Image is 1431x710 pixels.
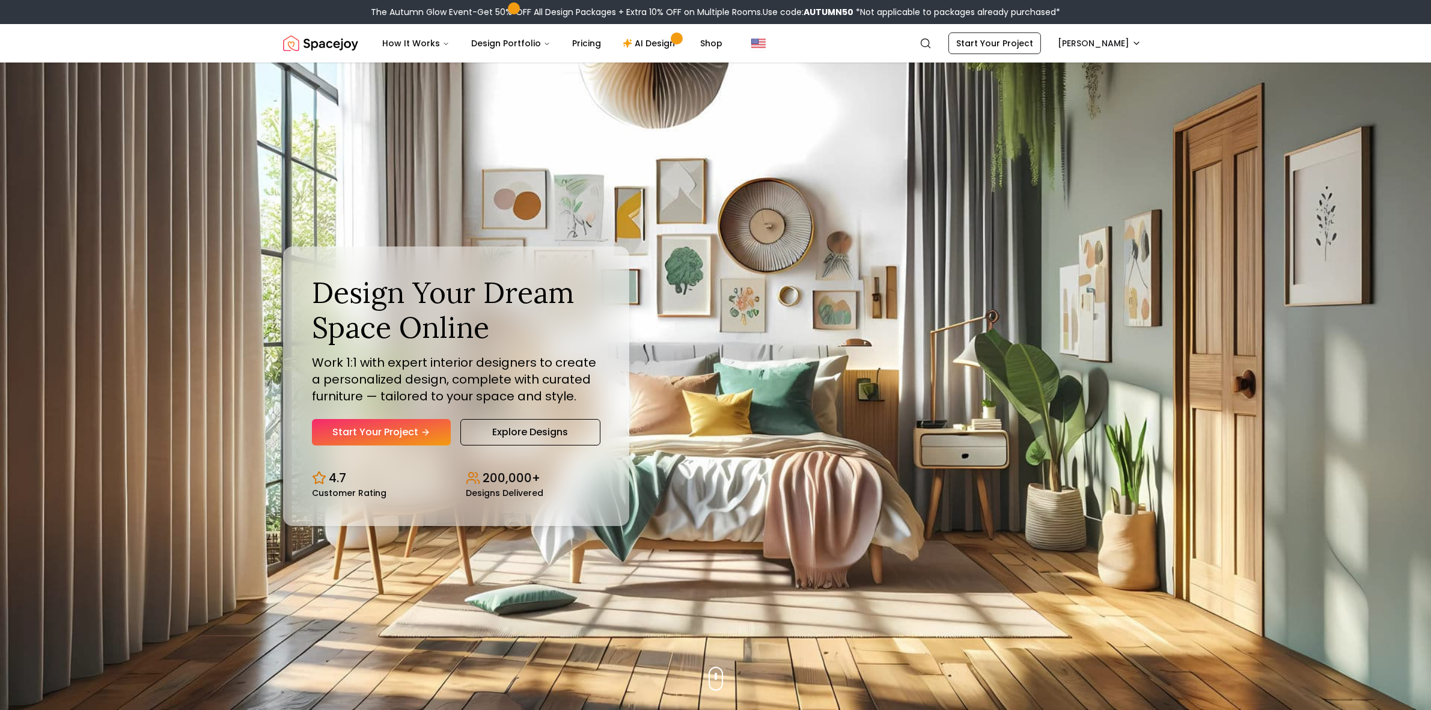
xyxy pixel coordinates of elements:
nav: Global [283,24,1149,63]
button: Design Portfolio [462,31,560,55]
a: AI Design [613,31,688,55]
button: [PERSON_NAME] [1051,32,1149,54]
b: AUTUMN50 [804,6,853,18]
a: Spacejoy [283,31,358,55]
a: Explore Designs [460,419,600,445]
p: Work 1:1 with expert interior designers to create a personalized design, complete with curated fu... [312,354,600,405]
p: 4.7 [329,470,346,486]
small: Customer Rating [312,489,386,497]
h1: Design Your Dream Space Online [312,275,600,344]
small: Designs Delivered [466,489,543,497]
nav: Main [373,31,732,55]
span: *Not applicable to packages already purchased* [853,6,1060,18]
a: Pricing [563,31,611,55]
div: The Autumn Glow Event-Get 50% OFF All Design Packages + Extra 10% OFF on Multiple Rooms. [371,6,1060,18]
a: Start Your Project [948,32,1041,54]
div: Design stats [312,460,600,497]
p: 200,000+ [483,470,540,486]
img: United States [751,36,766,50]
img: Spacejoy Logo [283,31,358,55]
a: Shop [691,31,732,55]
span: Use code: [763,6,853,18]
a: Start Your Project [312,419,451,445]
button: How It Works [373,31,459,55]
